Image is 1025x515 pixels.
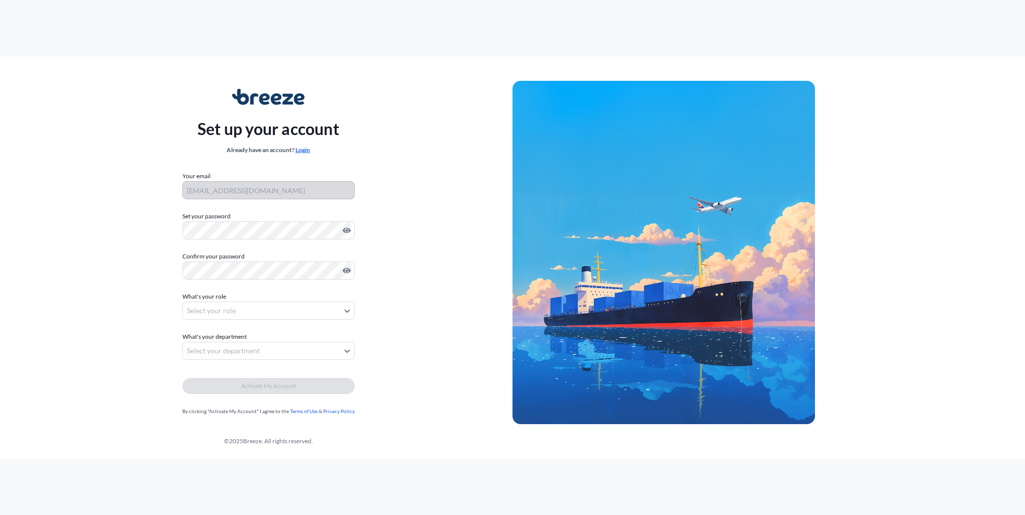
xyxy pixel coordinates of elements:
span: Select your role [187,306,236,316]
span: Select your department [187,346,260,356]
span: What's your department [182,332,247,342]
img: Breeze [232,89,305,105]
button: Show password [343,267,351,275]
img: Ship illustration [512,81,815,424]
p: Set up your account [197,117,339,141]
div: By clicking "Activate My Account" I agree to the & [182,406,355,416]
label: Your email [182,171,211,181]
button: Show password [343,226,351,234]
span: What's your role [182,292,226,302]
input: Your email address [182,181,355,199]
a: Terms of Use [290,408,318,414]
span: Activate My Account [241,381,296,391]
button: Activate My Account [182,378,355,394]
div: Already have an account? [197,145,339,155]
button: Select your department [182,342,355,360]
button: Select your role [182,302,355,320]
a: Login [295,146,310,154]
a: Privacy Policy [323,408,355,414]
label: Set your password [182,211,355,221]
label: Confirm your password [182,251,355,262]
div: © 2025 Breeze. All rights reserved. [24,436,512,446]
